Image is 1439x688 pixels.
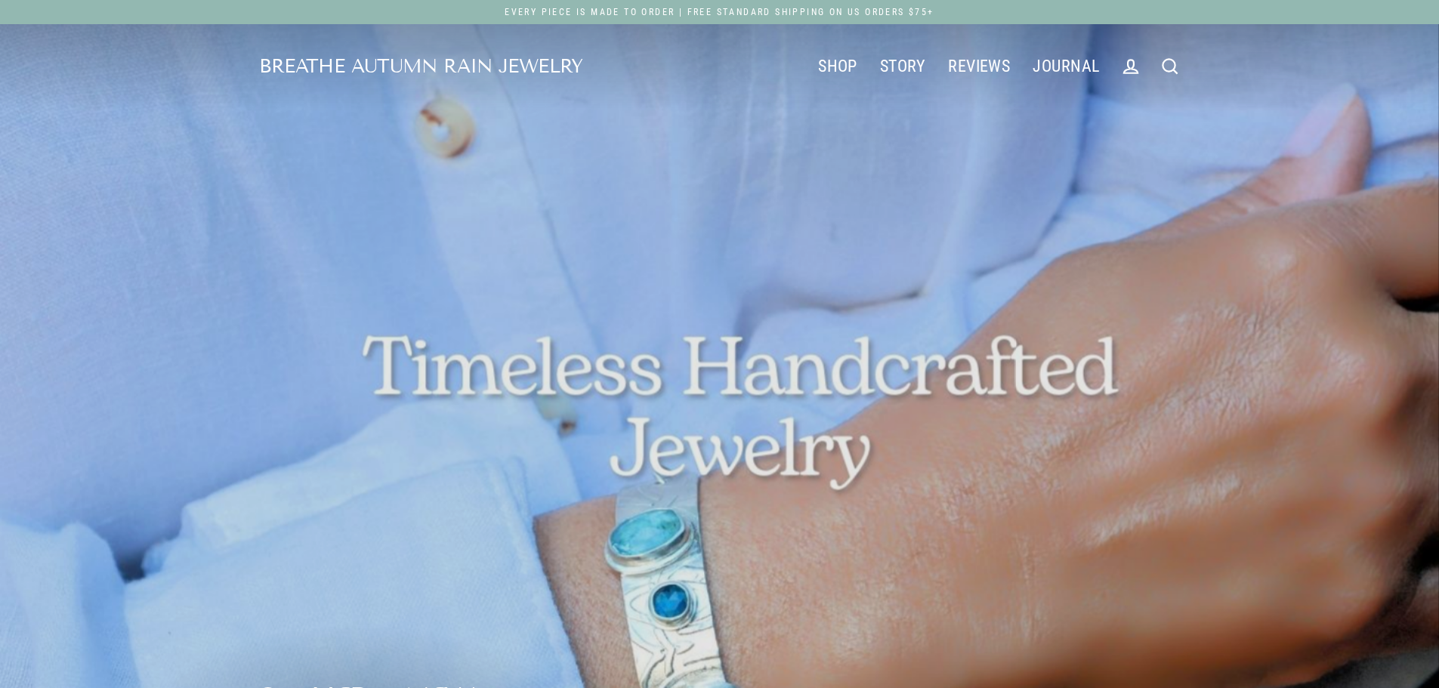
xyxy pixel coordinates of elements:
div: Primary [583,47,1111,86]
a: STORY [869,48,937,85]
a: Breathe Autumn Rain Jewelry [259,57,583,76]
a: SHOP [807,48,869,85]
a: REVIEWS [937,48,1021,85]
a: JOURNAL [1021,48,1110,85]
